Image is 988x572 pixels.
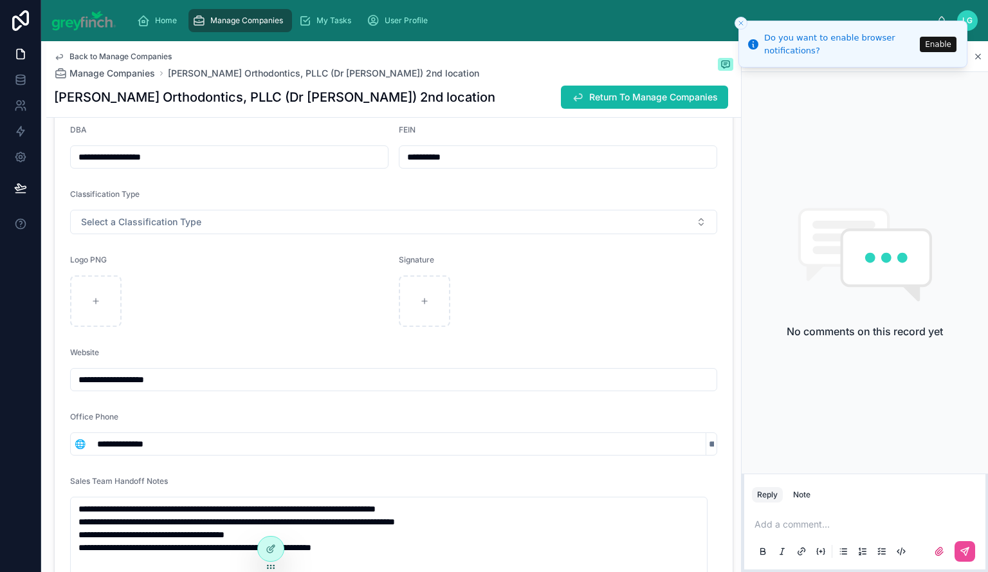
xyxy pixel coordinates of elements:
[70,412,118,421] span: Office Phone
[155,15,177,26] span: Home
[210,15,283,26] span: Manage Companies
[70,255,107,264] span: Logo PNG
[54,51,172,62] a: Back to Manage Companies
[385,15,428,26] span: User Profile
[295,9,360,32] a: My Tasks
[75,438,86,450] span: 🌐
[70,476,168,486] span: Sales Team Handoff Notes
[188,9,292,32] a: Manage Companies
[70,125,87,134] span: DBA
[81,216,201,228] span: Select a Classification Type
[399,255,434,264] span: Signature
[51,10,116,31] img: App logo
[962,15,973,26] span: LG
[70,189,140,199] span: Classification Type
[363,9,437,32] a: User Profile
[788,487,816,503] button: Note
[399,125,416,134] span: FEIN
[793,490,810,500] div: Note
[133,9,186,32] a: Home
[787,324,943,339] h2: No comments on this record yet
[316,15,351,26] span: My Tasks
[589,91,718,104] span: Return To Manage Companies
[735,17,747,30] button: Close toast
[70,347,99,357] span: Website
[561,86,728,109] button: Return To Manage Companies
[70,210,717,234] button: Select Button
[71,432,89,456] button: Select Button
[764,32,916,57] div: Do you want to enable browser notifications?
[69,67,155,80] span: Manage Companies
[920,37,956,52] button: Enable
[54,67,155,80] a: Manage Companies
[127,6,937,35] div: scrollable content
[168,67,479,80] a: [PERSON_NAME] Orthodontics, PLLC (Dr [PERSON_NAME]) 2nd location
[54,88,495,106] h1: [PERSON_NAME] Orthodontics, PLLC (Dr [PERSON_NAME]) 2nd location
[69,51,172,62] span: Back to Manage Companies
[752,487,783,503] button: Reply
